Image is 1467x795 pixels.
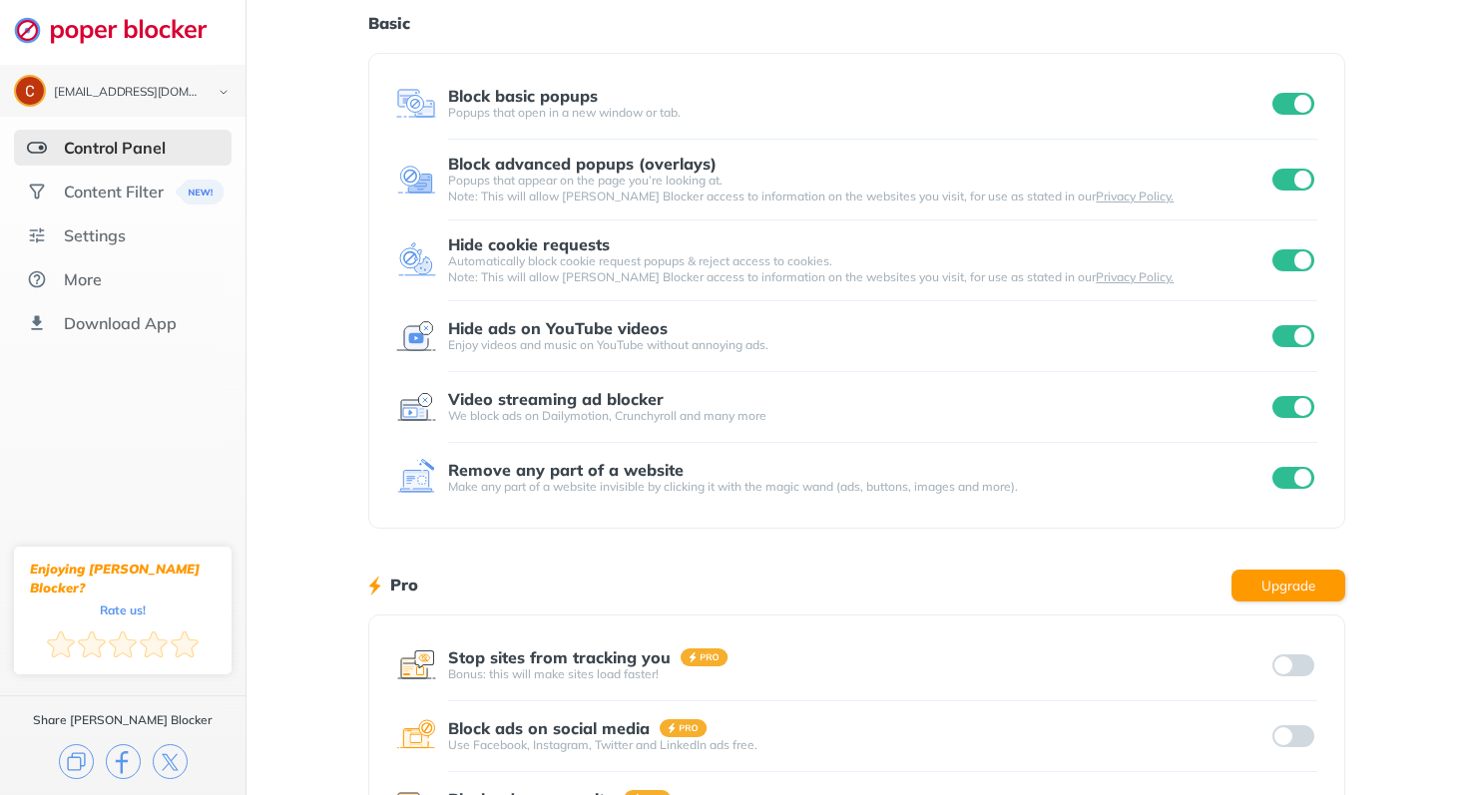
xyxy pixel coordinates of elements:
div: Use Facebook, Instagram, Twitter and LinkedIn ads free. [448,737,1268,753]
img: feature icon [396,458,436,498]
div: Enjoying [PERSON_NAME] Blocker? [30,560,216,597]
div: We block ads on Dailymotion, Crunchyroll and many more [448,408,1268,424]
img: feature icon [396,84,436,124]
h1: Pro [390,572,418,597]
div: Bonus: this will make sites load faster! [448,666,1268,682]
div: Block advanced popups (overlays) [448,155,717,173]
img: features-selected.svg [27,138,47,158]
button: Upgrade [1231,570,1345,601]
div: Popups that appear on the page you’re looking at. Note: This will allow [PERSON_NAME] Blocker acc... [448,173,1268,204]
img: lighting bolt [368,574,381,597]
div: Block basic popups [448,87,598,105]
div: Remove any part of a website [448,461,684,479]
img: feature icon [396,716,436,756]
div: Make any part of a website invisible by clicking it with the magic wand (ads, buttons, images and... [448,479,1268,495]
div: Hide ads on YouTube videos [448,319,668,337]
div: Download App [64,313,177,333]
div: Enjoy videos and music on YouTube without annoying ads. [448,337,1268,353]
div: Settings [64,225,126,245]
img: social.svg [27,182,47,201]
img: ACg8ocKSHixR41Ti3Op1Ac2l4F1iZwnpiO5quftE9RvCacWqpGx0vQ=s96-c [16,77,44,105]
img: menuBanner.svg [176,180,225,204]
div: Video streaming ad blocker [448,390,664,408]
img: feature icon [396,316,436,356]
div: Share [PERSON_NAME] Blocker [33,712,213,728]
div: Control Panel [64,138,166,158]
div: More [64,269,102,289]
div: Content Filter [64,182,164,201]
img: download-app.svg [27,313,47,333]
img: about.svg [27,269,47,289]
img: x.svg [153,744,188,779]
img: copy.svg [59,744,94,779]
img: pro-badge.svg [681,648,729,666]
img: pro-badge.svg [660,719,708,737]
div: cheryldjann@gmail.com [54,86,202,100]
img: chevron-bottom-black.svg [212,82,236,103]
div: Hide cookie requests [448,235,610,253]
img: logo-webpage.svg [14,16,229,44]
a: Privacy Policy. [1096,189,1174,203]
div: Stop sites from tracking you [448,648,671,666]
div: Automatically block cookie request popups & reject access to cookies. Note: This will allow [PERS... [448,253,1268,285]
img: facebook.svg [106,744,141,779]
div: Rate us! [100,605,146,614]
img: feature icon [396,160,436,199]
h1: Basic [368,10,1344,36]
img: feature icon [396,387,436,427]
div: Popups that open in a new window or tab. [448,105,1268,121]
img: feature icon [396,645,436,685]
img: settings.svg [27,225,47,245]
a: Privacy Policy. [1096,269,1174,284]
div: Block ads on social media [448,719,650,737]
img: feature icon [396,240,436,280]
